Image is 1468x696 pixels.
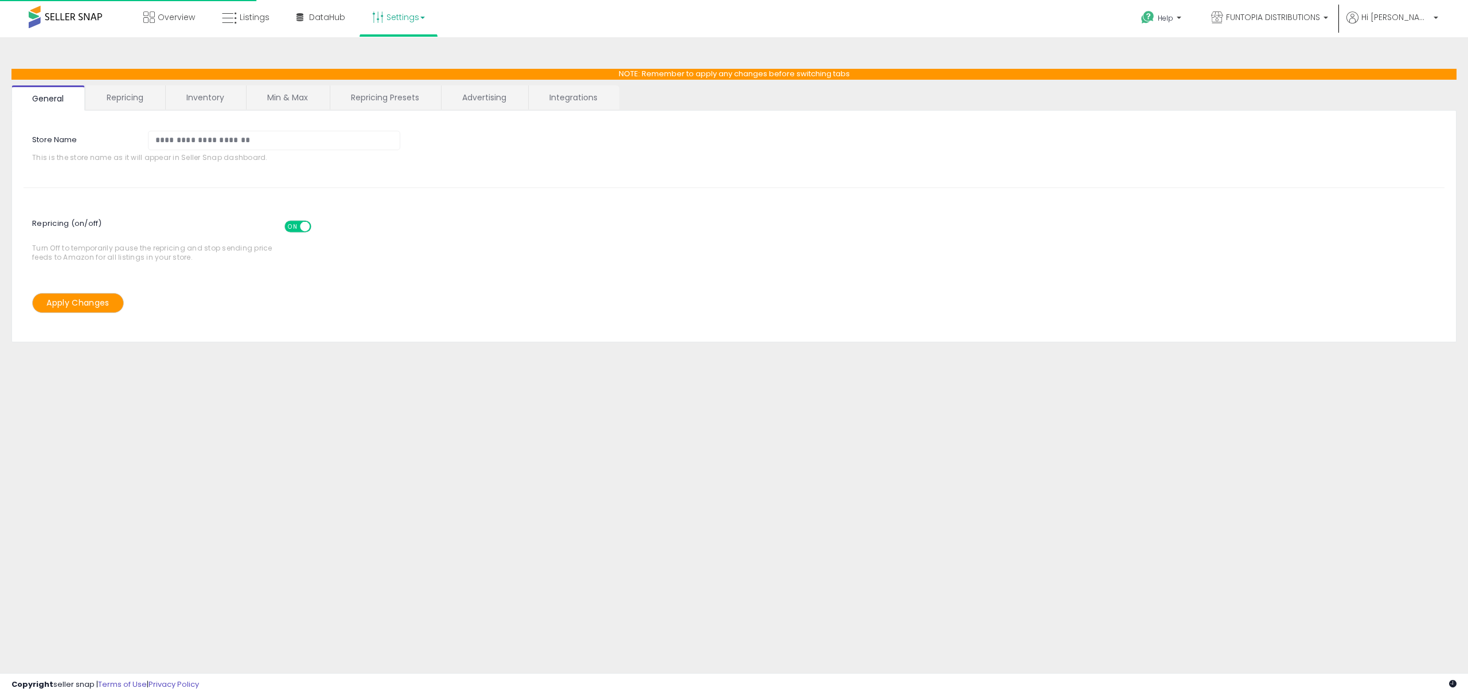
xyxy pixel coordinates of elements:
[32,215,278,261] span: Turn Off to temporarily pause the repricing and stop sending price feeds to Amazon for all listin...
[166,85,245,110] a: Inventory
[240,11,270,23] span: Listings
[1361,11,1430,23] span: Hi [PERSON_NAME]
[309,11,345,23] span: DataHub
[442,85,527,110] a: Advertising
[1346,11,1438,37] a: Hi [PERSON_NAME]
[1141,10,1155,25] i: Get Help
[158,11,195,23] span: Overview
[1158,13,1173,23] span: Help
[1226,11,1320,23] span: FUNTOPIA DISTRIBUTIONS
[11,69,1457,80] p: NOTE: Remember to apply any changes before switching tabs
[1132,2,1193,37] a: Help
[247,85,329,110] a: Min & Max
[32,212,322,244] span: Repricing (on/off)
[32,153,411,162] span: This is the store name as it will appear in Seller Snap dashboard.
[310,222,328,232] span: OFF
[86,85,164,110] a: Repricing
[330,85,440,110] a: Repricing Presets
[529,85,618,110] a: Integrations
[24,131,139,146] label: Store Name
[286,222,300,232] span: ON
[32,293,124,313] button: Apply Changes
[11,85,85,111] a: General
